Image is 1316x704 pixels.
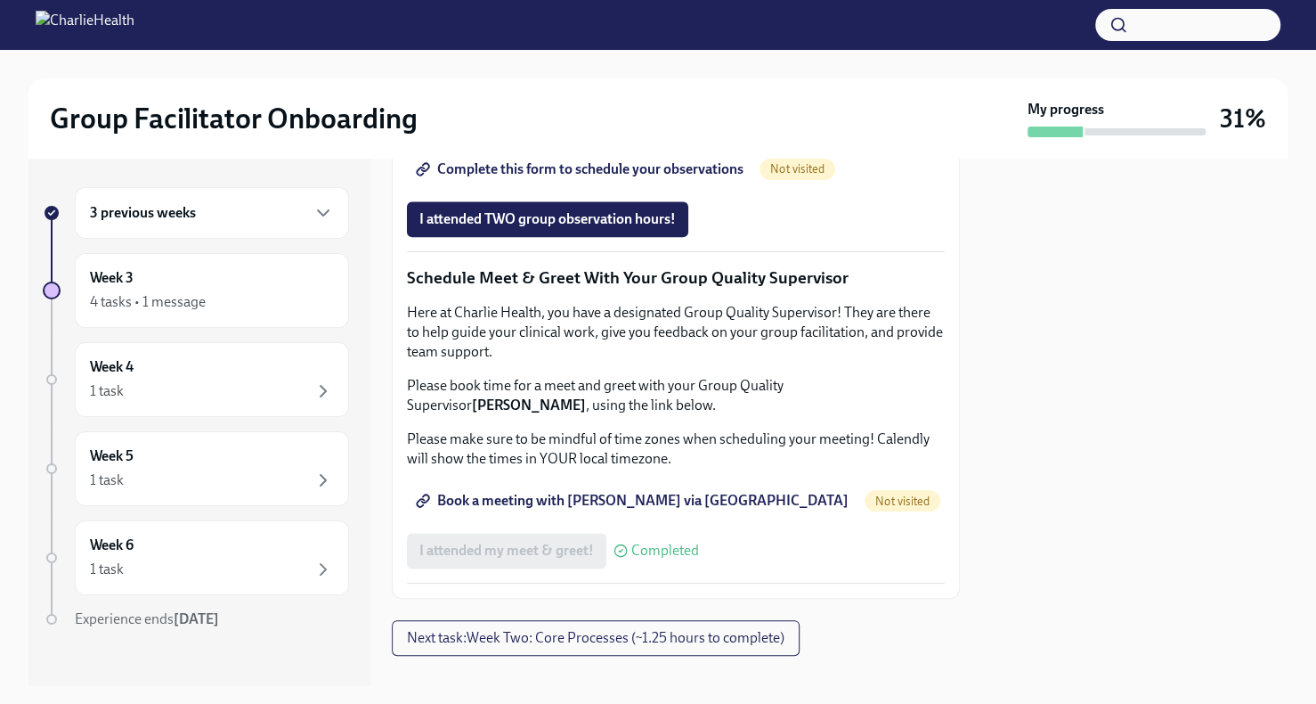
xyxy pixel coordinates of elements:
a: Week 34 tasks • 1 message [43,253,349,328]
a: Week 61 task [43,520,349,595]
span: Not visited [865,495,940,508]
div: 1 task [90,381,124,401]
div: 1 task [90,471,124,490]
button: Next task:Week Two: Core Processes (~1.25 hours to complete) [392,620,800,656]
h6: Week 4 [90,357,134,377]
div: 4 tasks • 1 message [90,292,206,312]
p: Please make sure to be mindful of time zones when scheduling your meeting! Calendly will show the... [407,430,945,469]
h6: Week 3 [90,268,134,288]
strong: [DATE] [174,610,219,627]
span: Complete this form to schedule your observations [419,160,743,178]
span: Next task : Week Two: Core Processes (~1.25 hours to complete) [407,629,784,647]
p: Schedule Meet & Greet With Your Group Quality Supervisor [407,266,945,290]
img: CharlieHealth [36,11,134,39]
a: Week 51 task [43,431,349,506]
strong: [PERSON_NAME] [472,397,586,413]
span: Completed [631,544,699,558]
h2: Group Facilitator Onboarding [50,101,418,136]
span: Not visited [760,162,835,176]
h6: Week 6 [90,536,134,555]
h6: 3 previous weeks [90,203,196,223]
h3: 31% [1220,102,1266,135]
strong: My progress [1028,100,1104,119]
a: Week 41 task [43,342,349,417]
h6: Week 5 [90,446,134,466]
p: Please book time for a meet and greet with your Group Quality Supervisor , using the link below. [407,376,945,415]
a: Complete this form to schedule your observations [407,151,756,187]
button: I attended TWO group observation hours! [407,201,688,237]
p: Here at Charlie Health, you have a designated Group Quality Supervisor! They are there to help gu... [407,303,945,362]
a: Book a meeting with [PERSON_NAME] via [GEOGRAPHIC_DATA] [407,483,861,519]
span: I attended TWO group observation hours! [419,210,676,228]
div: 3 previous weeks [75,187,349,239]
span: Experience ends [75,610,219,627]
span: Book a meeting with [PERSON_NAME] via [GEOGRAPHIC_DATA] [419,492,849,510]
div: 1 task [90,560,124,579]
